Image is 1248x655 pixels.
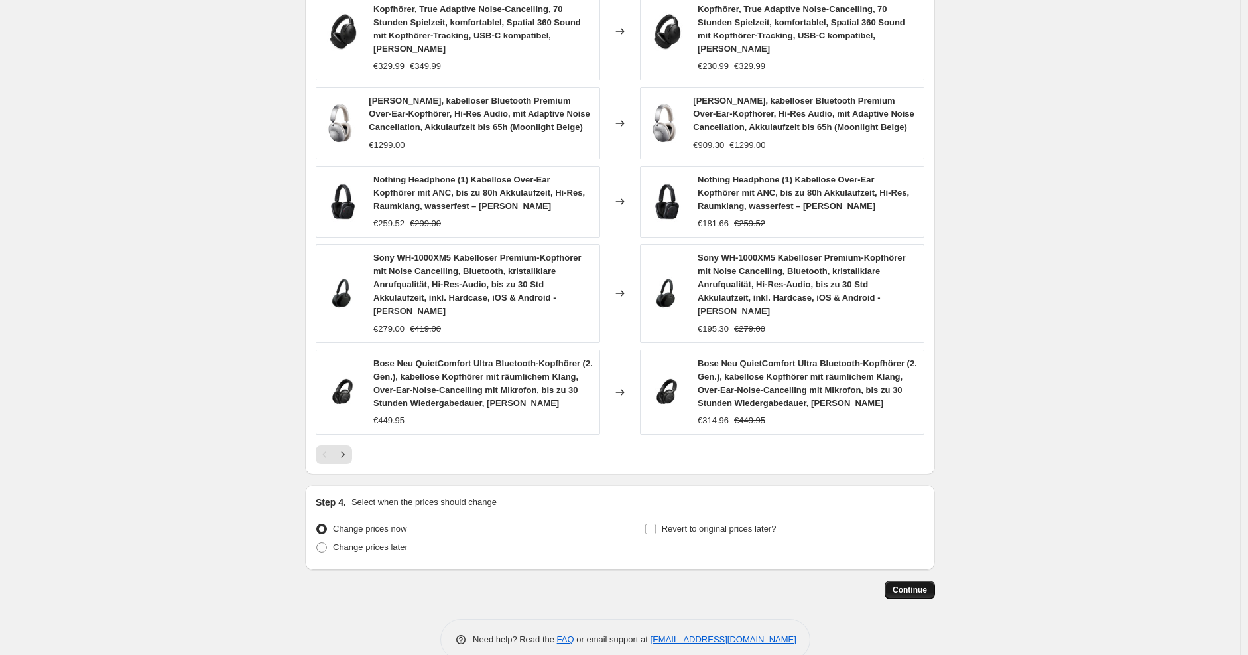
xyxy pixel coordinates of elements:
img: 61AqNLB5P6L_80x.jpg [647,182,687,222]
span: Revert to original prices later? [662,524,777,534]
img: 61QYTrBw8AL_80x.jpg [647,104,682,143]
img: 61AqNLB5P6L_80x.jpg [323,182,363,222]
p: Select when the prices should change [351,496,497,509]
img: 51revx-zToL_80x.jpg [647,372,687,412]
img: 71nbeoJUZ0L_80x.jpg [647,11,687,51]
img: 71nbeoJUZ0L_80x.jpg [323,11,363,51]
strike: €349.99 [410,60,441,73]
div: €195.30 [698,323,729,336]
strike: €299.00 [410,217,441,230]
strike: €279.00 [734,323,765,336]
span: Sony WH-1000XM5 Kabelloser Premium-Kopfhörer mit Noise Cancelling, Bluetooth, kristallklare Anruf... [698,253,906,316]
span: Bose Neu QuietComfort Ultra Bluetooth-Kopfhörer (2. Gen.), kabellose Kopfhörer mit räumlichem Kla... [373,358,593,408]
strike: €419.00 [410,323,441,336]
img: 61fxPWFu6aL_80x.jpg [647,273,687,313]
span: Sony WH-1000XM5 Kabelloser Premium-Kopfhörer mit Noise Cancelling, Bluetooth, kristallklare Anruf... [373,253,582,316]
span: Change prices later [333,542,408,552]
div: €1299.00 [369,139,405,152]
div: €181.66 [698,217,729,230]
img: 61fxPWFu6aL_80x.jpg [323,273,363,313]
div: €449.95 [373,414,405,427]
span: Continue [893,585,927,595]
img: 61QYTrBw8AL_80x.jpg [323,104,358,143]
strike: €329.99 [734,60,765,73]
button: Next [334,445,352,464]
strike: €259.52 [734,217,765,230]
span: [PERSON_NAME], kabelloser Bluetooth Premium Over-Ear-Kopfhörer, Hi-Res Audio, mit Adaptive Noise ... [369,96,590,132]
strike: €1299.00 [729,139,765,152]
button: Continue [885,581,935,599]
img: 51revx-zToL_80x.jpg [323,372,363,412]
h2: Step 4. [316,496,346,509]
span: Change prices now [333,524,406,534]
a: FAQ [557,634,574,644]
a: [EMAIL_ADDRESS][DOMAIN_NAME] [651,634,796,644]
span: or email support at [574,634,651,644]
div: €279.00 [373,323,405,336]
div: €314.96 [698,414,729,427]
div: €230.99 [698,60,729,73]
span: [PERSON_NAME], kabelloser Bluetooth Premium Over-Ear-Kopfhörer, Hi-Res Audio, mit Adaptive Noise ... [693,96,914,132]
span: Need help? Read the [473,634,557,644]
div: €329.99 [373,60,405,73]
div: €909.30 [693,139,724,152]
span: Bose Neu QuietComfort Ultra Bluetooth-Kopfhörer (2. Gen.), kabellose Kopfhörer mit räumlichem Kla... [698,358,917,408]
span: Nothing Headphone (1) Kabellose Over-Ear Kopfhörer mit ANC, bis zu 80h Akkulaufzeit, Hi-Res, Raum... [698,175,909,211]
span: Nothing Headphone (1) Kabellose Over-Ear Kopfhörer mit ANC, bis zu 80h Akkulaufzeit, Hi-Res, Raum... [373,175,585,211]
div: €259.52 [373,217,405,230]
nav: Pagination [316,445,352,464]
strike: €449.95 [734,414,765,427]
